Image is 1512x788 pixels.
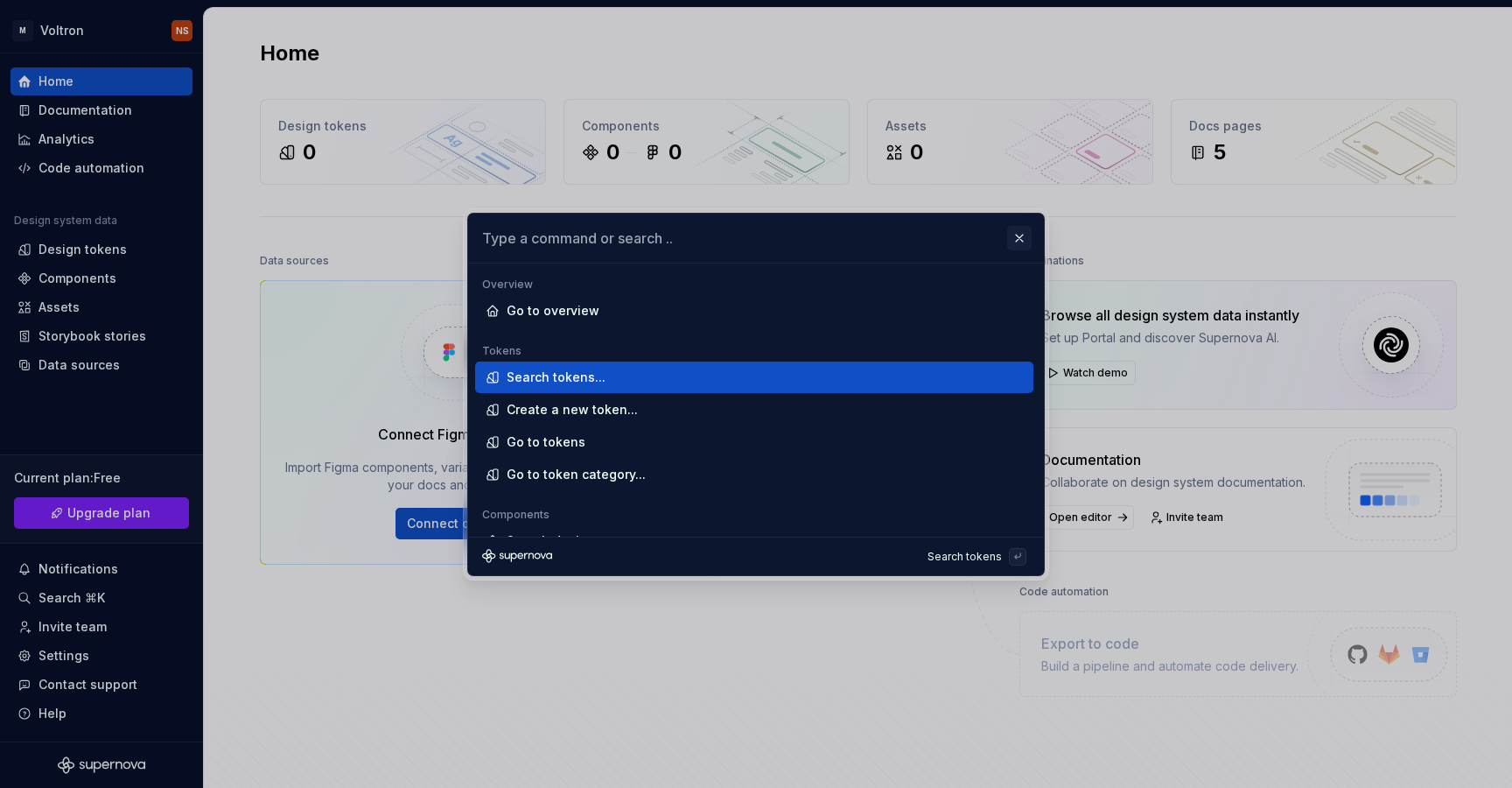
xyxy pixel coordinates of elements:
div: Components [475,508,1033,522]
div: Tokens [475,344,1033,358]
div: Type a command or search .. [468,264,1044,537]
button: Search tokens [920,544,1030,568]
div: Overview [475,278,1033,292]
div: Search tokens... [507,369,605,386]
svg: Supernova Logo [482,549,552,563]
div: Go to token category... [507,466,646,483]
div: Search design system components... [507,532,732,550]
div: Go to tokens [507,433,585,451]
div: Go to overview [507,302,599,320]
input: Type a command or search .. [468,214,1044,263]
div: Search tokens [927,549,1009,563]
div: Create a new token... [507,401,638,419]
